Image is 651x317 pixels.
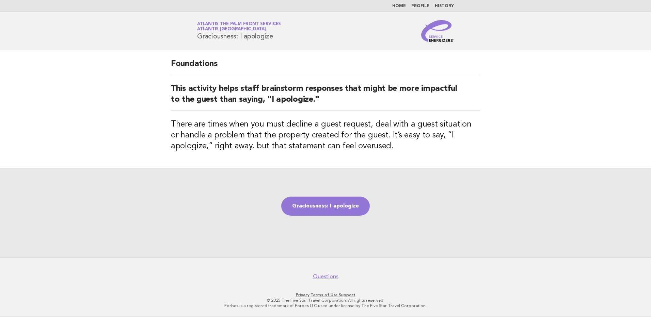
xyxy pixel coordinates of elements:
a: History [435,4,454,8]
p: · · [117,292,534,298]
span: Atlantis [GEOGRAPHIC_DATA] [197,27,266,32]
p: Forbes is a registered trademark of Forbes LLC used under license by The Five Star Travel Corpora... [117,303,534,308]
a: Atlantis The Palm Front ServicesAtlantis [GEOGRAPHIC_DATA] [197,22,281,31]
a: Graciousness: I apologize [281,197,370,216]
h1: Graciousness: I apologize [197,22,281,40]
h2: Foundations [171,59,480,75]
p: © 2025 The Five Star Travel Corporation. All rights reserved. [117,298,534,303]
a: Profile [411,4,429,8]
a: Support [339,293,355,297]
a: Questions [313,273,338,280]
a: Home [392,4,406,8]
a: Terms of Use [311,293,338,297]
a: Privacy [296,293,309,297]
img: Service Energizers [421,20,454,42]
h3: There are times when you must decline a guest request, deal with a guest situation or handle a pr... [171,119,480,152]
h2: This activity helps staff brainstorm responses that might be more impactful to the guest than say... [171,83,480,111]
